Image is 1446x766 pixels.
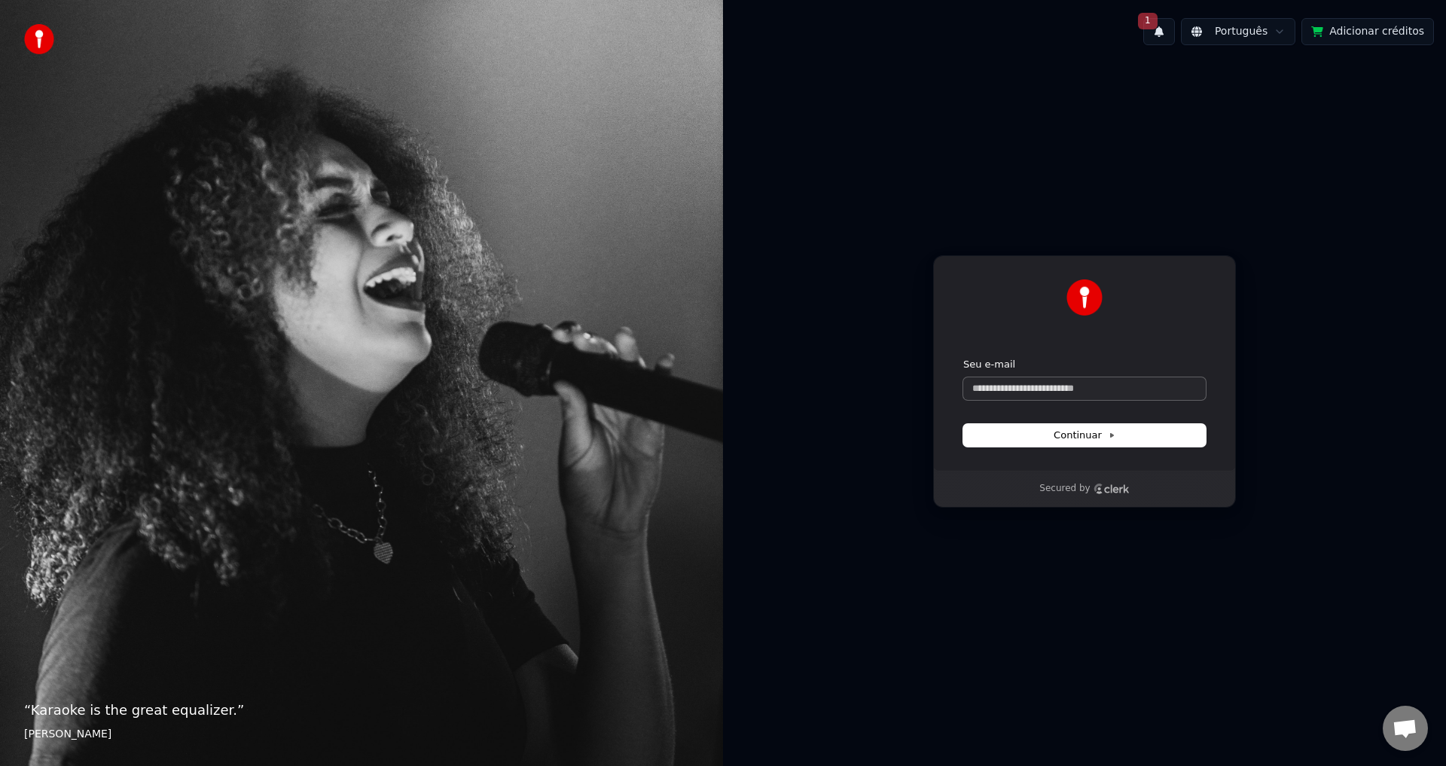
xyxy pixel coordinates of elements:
[1383,706,1428,751] div: Bate-papo aberto
[1066,279,1103,316] img: Youka
[1054,429,1115,442] span: Continuar
[1138,13,1158,29] span: 1
[963,358,1015,371] label: Seu e-mail
[24,727,699,742] footer: [PERSON_NAME]
[24,24,54,54] img: youka
[1039,483,1090,495] p: Secured by
[1301,18,1434,45] button: Adicionar créditos
[1094,484,1130,494] a: Clerk logo
[1143,18,1175,45] button: 1
[24,700,699,721] p: “ Karaoke is the great equalizer. ”
[963,424,1206,447] button: Continuar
